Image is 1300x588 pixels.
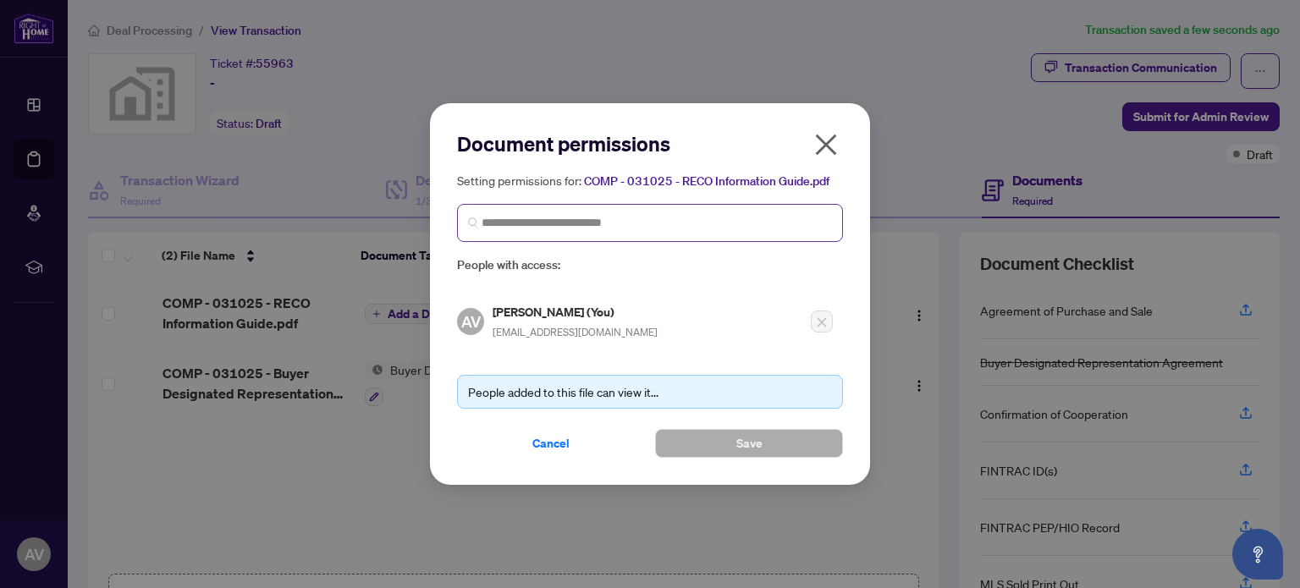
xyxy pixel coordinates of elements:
button: Save [655,429,843,458]
img: search_icon [468,217,478,228]
h2: Document permissions [457,130,843,157]
span: People with access: [457,256,843,275]
div: People added to this file can view it... [468,382,832,401]
h5: Setting permissions for: [457,171,843,190]
span: close [812,131,840,158]
button: Open asap [1232,529,1283,580]
span: AV [461,310,481,333]
span: [EMAIL_ADDRESS][DOMAIN_NAME] [493,326,658,338]
span: Cancel [532,430,570,457]
h5: [PERSON_NAME] (You) [493,302,658,321]
span: COMP - 031025 - RECO Information Guide.pdf [584,173,829,189]
button: Cancel [457,429,645,458]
